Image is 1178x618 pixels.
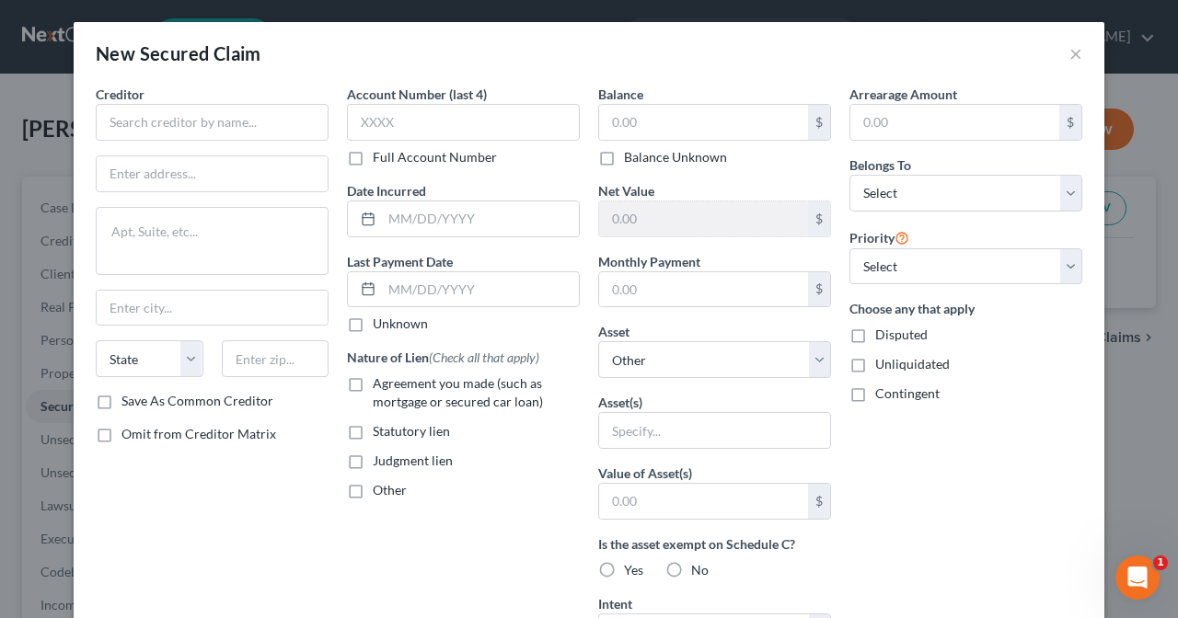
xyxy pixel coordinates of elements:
span: Omit from Creditor Matrix [121,426,276,441]
input: 0.00 [850,105,1059,140]
input: Enter address... [97,156,328,191]
button: × [1069,42,1082,64]
label: Intent [598,594,632,613]
div: $ [1059,105,1081,140]
input: MM/DD/YYYY [382,272,579,307]
label: Balance Unknown [624,148,727,166]
span: Judgment lien [373,452,453,468]
input: 0.00 [599,105,808,140]
div: $ [808,105,830,140]
input: 0.00 [599,272,808,307]
input: Enter city... [97,291,328,326]
label: Save As Common Creditor [121,392,273,410]
span: Other [373,482,407,498]
label: Is the asset exempt on Schedule C? [598,534,831,554]
label: Last Payment Date [347,252,453,271]
label: Net Value [598,181,654,200]
label: Asset(s) [598,393,642,412]
label: Date Incurred [347,181,426,200]
span: Asset [598,324,629,339]
label: Priority [849,226,909,248]
div: New Secured Claim [96,40,261,66]
label: Nature of Lien [347,348,539,367]
div: $ [808,484,830,519]
input: XXXX [347,104,580,141]
label: Choose any that apply [849,299,1082,318]
span: Creditor [96,86,144,102]
div: $ [808,201,830,236]
input: 0.00 [599,201,808,236]
span: Statutory lien [373,423,450,439]
span: No [691,562,709,578]
input: 0.00 [599,484,808,519]
input: Search creditor by name... [96,104,329,141]
span: Unliquidated [875,356,950,372]
label: Value of Asset(s) [598,463,692,483]
label: Arrearage Amount [849,85,957,104]
label: Unknown [373,315,428,333]
span: Contingent [875,385,940,401]
span: Agreement you made (such as mortgage or secured car loan) [373,375,543,409]
span: Disputed [875,326,928,342]
label: Full Account Number [373,148,497,166]
label: Monthly Payment [598,252,700,271]
input: Specify... [599,413,830,448]
label: Balance [598,85,643,104]
span: Yes [624,562,643,578]
span: 1 [1153,555,1168,570]
span: (Check all that apply) [429,349,539,365]
label: Account Number (last 4) [347,85,487,104]
div: $ [808,272,830,307]
input: MM/DD/YYYY [382,201,579,236]
iframe: Intercom live chat [1115,555,1160,600]
span: Belongs To [849,157,911,173]
input: Enter zip... [222,340,329,377]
